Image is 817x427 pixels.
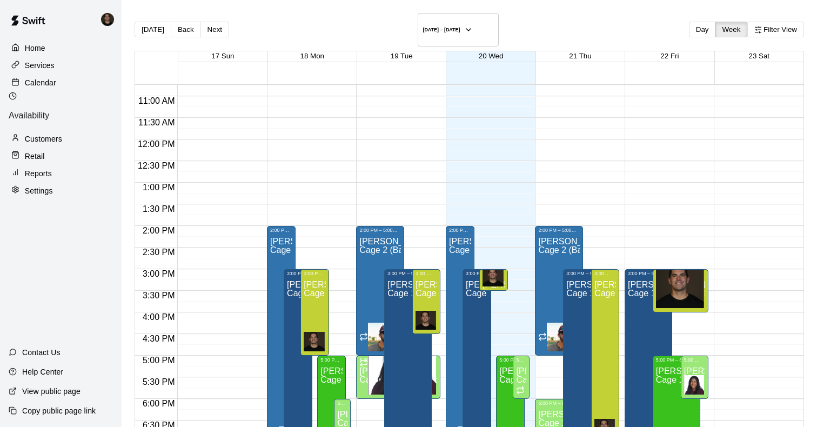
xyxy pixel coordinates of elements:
div: KaDedra Temple [684,375,705,396]
div: 3:00 PM – 4:00 PM: Available [653,269,709,312]
p: Settings [25,185,53,196]
button: Day [689,22,716,37]
div: Kyle Harris [99,9,122,30]
button: Week [715,22,748,37]
div: 3:00 PM – 5:00 PM: Available [300,269,329,356]
span: 5:30 PM [140,377,178,386]
span: 22 Fri [660,52,679,60]
a: Reports [9,165,113,182]
div: Customers [9,131,113,147]
div: 2:00 PM – 7:00 PM [270,228,292,233]
p: Reports [25,168,52,179]
button: Next [200,22,229,37]
div: Ben Boykin [368,323,399,353]
img: Kyle Harris [101,13,114,26]
button: Back [171,22,201,37]
span: Recurring availability [359,332,368,343]
button: 20 Wed [479,52,504,60]
div: 3:00 PM – 9:00 PM [466,271,488,276]
span: 4:30 PM [140,334,178,343]
div: 2:00 PM – 5:00 PM [538,228,579,233]
p: Customers [25,134,62,144]
p: Availability [9,111,113,121]
span: Recurring availability [516,386,525,396]
div: 3:00 PM – 9:00 PM [628,271,669,276]
p: Contact Us [22,347,61,358]
span: Cage 10 [387,289,420,298]
span: 12:30 PM [135,161,177,170]
img: Kyle Harris [483,267,504,286]
button: 23 Sat [749,52,770,60]
span: 4:00 PM [140,312,178,322]
span: 6:00 PM [140,399,178,408]
div: 3:00 PM – 4:30 PM [416,271,437,276]
span: 5:00 PM [140,356,178,365]
span: 1:00 PM [140,183,178,192]
span: 3:30 PM [140,291,178,300]
a: Calendar [9,75,113,91]
button: 18 Mon [300,52,324,60]
img: Ben Boykin [547,323,578,351]
span: 11:30 AM [136,118,178,127]
a: Retail [9,148,113,164]
div: 5:00 PM – 6:00 PM [684,357,706,363]
img: Ben Boykin [368,323,399,351]
span: 1:30 PM [140,204,178,213]
button: 21 Thu [569,52,591,60]
div: 5:00 PM – 6:00 PM: Available [681,356,709,399]
p: Retail [25,151,45,162]
span: Cage 10 [628,289,661,298]
button: 19 Tue [391,52,413,60]
div: Kyle Harris [304,332,325,353]
a: Availability [9,92,113,129]
p: Calendar [25,77,56,88]
div: 5:00 PM – 6:00 PM: Available [513,356,530,399]
button: 17 Sun [211,52,234,60]
span: 11:00 AM [136,96,178,105]
button: [DATE] – [DATE] [418,13,499,46]
p: View public page [22,386,81,397]
div: Kyle Harris [483,267,504,288]
span: 3:00 PM [140,269,178,278]
div: 3:00 PM – 9:00 PM [387,271,428,276]
h6: [DATE] – [DATE] [423,27,460,32]
img: Kyle Harris [304,332,325,351]
div: Ben Boykin [547,323,578,353]
span: Cage 10 [466,289,499,298]
p: Home [25,43,45,54]
div: 6:00 PM – 9:00 PM [337,401,347,406]
div: KaDedra Temple [368,331,436,396]
div: 3:00 PM – 7:00 PM [594,271,616,276]
div: 3:00 PM – 5:00 PM [304,271,326,276]
span: Cage 10 [287,289,320,298]
span: Cage 2 (Baseball Pitching Machine), Cage 4 (Baseball Pitching Machine), Cage 6 (HitTrax) [359,245,707,255]
a: Home [9,40,113,56]
span: Recurring availability [359,358,368,369]
div: 5:00 PM – 6:00 PM [516,357,526,363]
span: 12:00 PM [135,139,177,149]
img: Kyle Harris [416,311,436,330]
div: 3:00 PM – 4:30 PM: Available [412,269,440,334]
span: Cage 6 (HitTrax) , Cage 4 (Baseball Pitching Machine), Cage 2 (Baseball Pitching Machine) [270,245,621,255]
p: Services [25,60,55,71]
span: Cage 10 [566,289,599,298]
div: Services [9,57,113,74]
span: 2:30 PM [140,248,178,257]
div: 3:00 PM – 3:30 PM: Available [479,269,508,291]
p: Copy public page link [22,405,96,416]
button: Filter View [747,22,804,37]
div: 6:00 PM – 9:00 PM [538,401,603,406]
span: Cage 2 (Baseball Pitching Machine), Cage 4 (Baseball Pitching Machine), Cage 6 (HitTrax) [449,245,797,255]
a: Settings [9,183,113,199]
img: KaDedra Temple [684,375,705,394]
div: Kyle Harris [656,263,705,309]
